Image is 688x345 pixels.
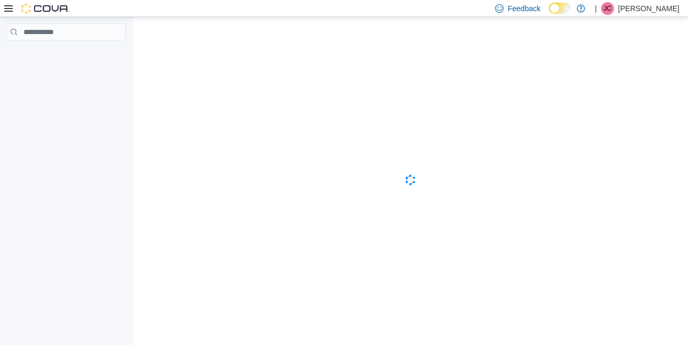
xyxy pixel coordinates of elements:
span: JC [604,2,612,15]
input: Dark Mode [549,3,571,14]
span: Feedback [508,3,540,14]
nav: Complex example [6,43,126,68]
p: | [595,2,597,15]
p: [PERSON_NAME] [618,2,679,15]
img: Cova [21,3,69,14]
div: Josh Chilton [601,2,614,15]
